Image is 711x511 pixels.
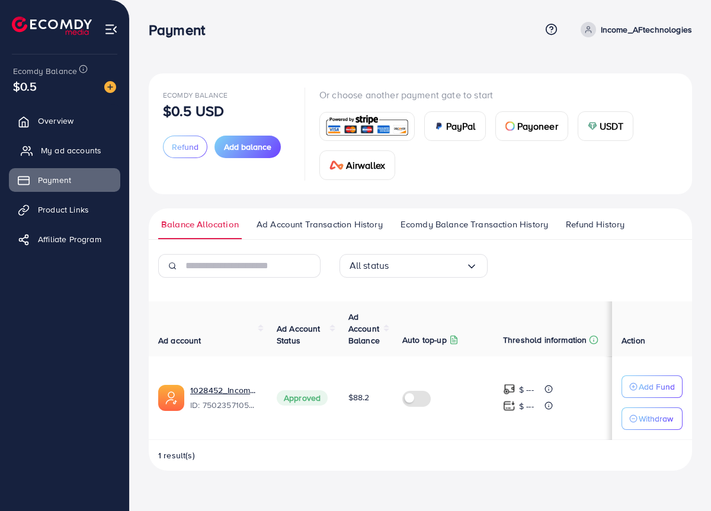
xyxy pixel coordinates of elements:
img: image [104,81,116,93]
img: card [505,121,515,131]
span: Ecomdy Balance Transaction History [401,218,548,231]
span: Product Links [38,204,89,216]
img: card [588,121,597,131]
img: top-up amount [503,400,515,412]
img: menu [104,23,118,36]
a: cardAirwallex [319,150,395,180]
span: Ad Account Status [277,323,321,346]
span: Ecomdy Balance [163,90,228,100]
p: $ --- [519,383,534,397]
p: Income_AFtechnologies [601,23,692,37]
a: Overview [9,109,120,133]
p: Withdraw [639,412,673,426]
span: My ad accounts [41,144,101,156]
span: Refund History [566,218,624,231]
span: Action [622,335,645,346]
span: Approved [277,390,328,406]
img: top-up amount [503,383,515,396]
a: cardPayPal [424,111,486,141]
span: ID: 7502357105895374865 [190,399,258,411]
p: Threshold information [503,333,587,347]
img: card [434,121,444,131]
h3: Payment [149,21,214,38]
p: Or choose another payment gate to start [319,88,678,102]
input: Search for option [389,256,465,275]
span: $88.2 [348,391,370,403]
span: Overview [38,115,73,127]
div: Search for option [340,254,488,278]
button: Withdraw [622,407,683,430]
iframe: Chat [661,458,702,502]
img: logo [12,17,92,35]
p: $0.5 USD [163,104,224,118]
img: card [324,114,411,139]
span: 1 result(s) [158,449,195,461]
span: Add balance [224,141,271,153]
p: $ --- [519,399,534,413]
span: All status [350,256,389,275]
img: ic-ads-acc.e4c84228.svg [158,385,184,411]
a: card [319,112,415,141]
p: Auto top-up [402,333,447,347]
span: Payment [38,174,71,186]
span: USDT [600,119,624,133]
span: Ad Account Transaction History [257,218,383,231]
p: Add Fund [639,380,675,394]
span: $0.5 [13,78,37,95]
span: Ad Account Balance [348,311,380,347]
span: PayPal [446,119,476,133]
a: Affiliate Program [9,227,120,251]
span: Affiliate Program [38,233,101,245]
span: Ad account [158,335,201,346]
a: cardPayoneer [495,111,568,141]
img: card [329,160,344,170]
button: Add Fund [622,375,683,398]
a: cardUSDT [578,111,634,141]
span: Payoneer [517,119,558,133]
span: Refund [172,141,198,153]
a: Income_AFtechnologies [576,22,692,37]
button: Refund [163,136,207,158]
a: Payment [9,168,120,192]
span: Airwallex [346,158,385,172]
div: <span class='underline'>1028452_Income_AFtechnologies_1746778638372</span></br>7502357105895374865 [190,384,258,412]
a: Product Links [9,198,120,221]
span: Balance Allocation [161,218,239,231]
span: Ecomdy Balance [13,65,77,77]
button: Add balance [214,136,281,158]
a: 1028452_Income_AFtechnologies_1746778638372 [190,384,258,396]
a: My ad accounts [9,139,120,162]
